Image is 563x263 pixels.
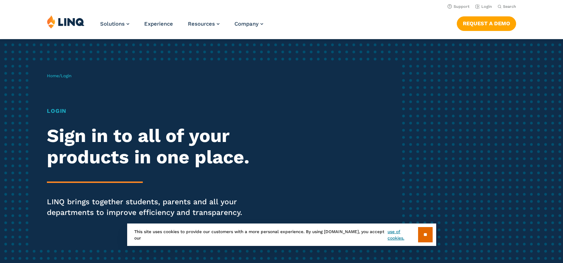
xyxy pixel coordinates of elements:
span: Login [61,73,71,78]
button: Open Search Bar [498,4,516,9]
a: Login [475,4,492,9]
a: Solutions [100,21,129,27]
nav: Primary Navigation [100,15,263,38]
a: Support [448,4,470,9]
a: Request a Demo [457,16,516,31]
span: Resources [188,21,215,27]
div: This site uses cookies to provide our customers with a more personal experience. By using [DOMAIN... [127,223,436,246]
a: Company [234,21,263,27]
span: Search [503,4,516,9]
h1: Login [47,107,264,115]
a: Home [47,73,59,78]
a: use of cookies. [388,228,418,241]
span: / [47,73,71,78]
a: Experience [144,21,173,27]
p: LINQ brings together students, parents and all your departments to improve efficiency and transpa... [47,196,264,218]
nav: Button Navigation [457,15,516,31]
h2: Sign in to all of your products in one place. [47,125,264,168]
img: LINQ | K‑12 Software [47,15,85,28]
span: Solutions [100,21,125,27]
span: Company [234,21,259,27]
a: Resources [188,21,220,27]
